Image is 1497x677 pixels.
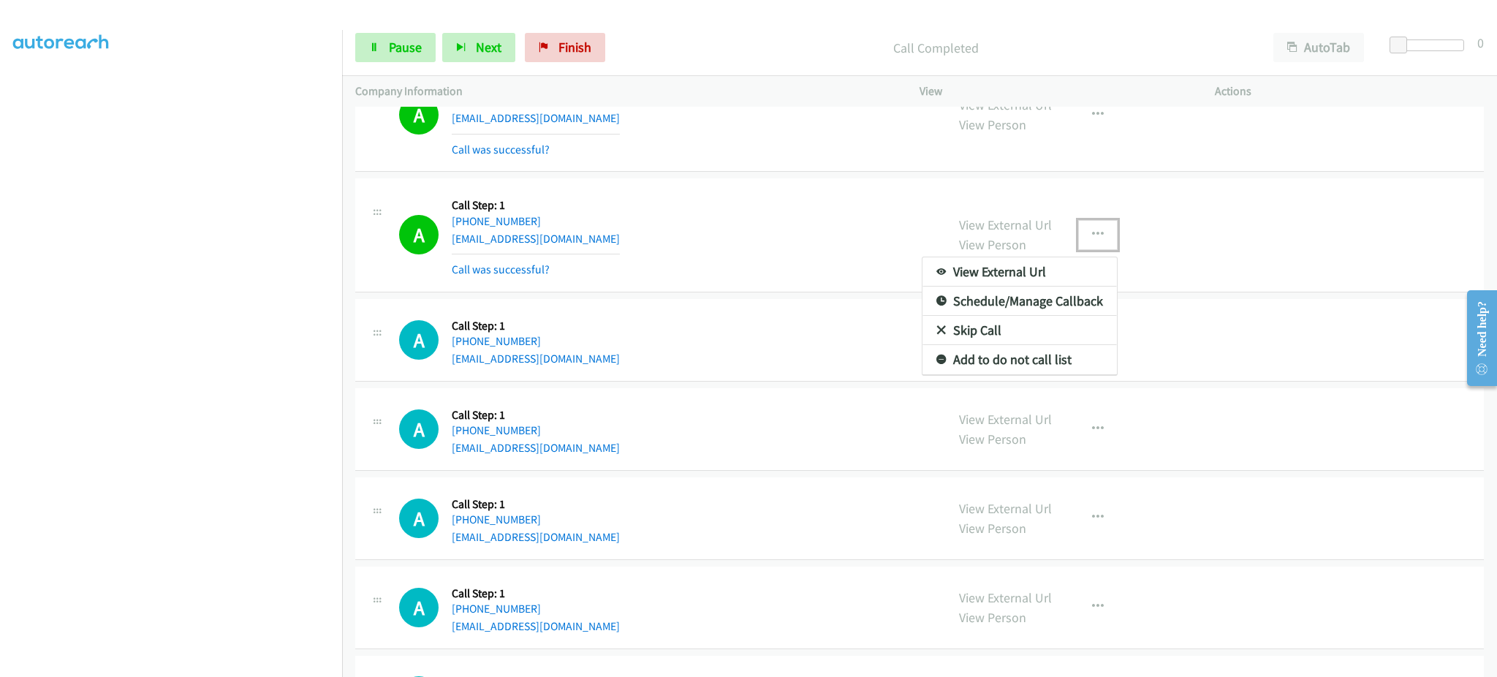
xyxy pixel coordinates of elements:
[399,499,439,538] div: The call is yet to be attempted
[399,499,439,538] h1: A
[399,409,439,449] div: The call is yet to be attempted
[399,588,439,627] h1: A
[399,320,439,360] div: The call is yet to be attempted
[922,257,1117,287] a: View External Url
[399,409,439,449] h1: A
[922,345,1117,374] a: Add to do not call list
[399,320,439,360] h1: A
[1455,280,1497,396] iframe: Resource Center
[922,316,1117,345] a: Skip Call
[922,287,1117,316] a: Schedule/Manage Callback
[399,588,439,627] div: The call is yet to be attempted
